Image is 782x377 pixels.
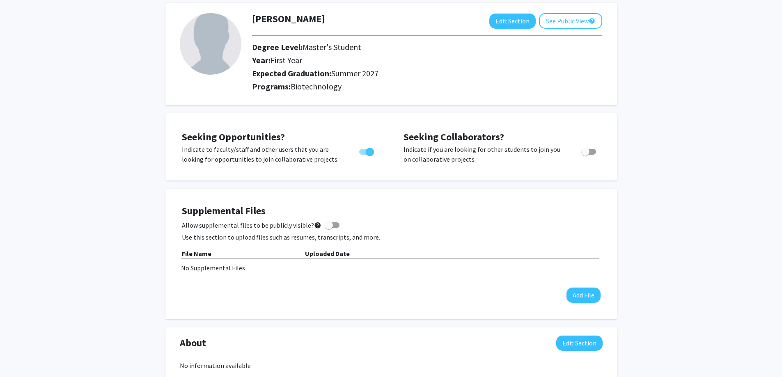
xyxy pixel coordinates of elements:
p: Use this section to upload files such as resumes, transcripts, and more. [182,232,601,242]
span: Allow supplemental files to be publicly visible? [182,220,321,230]
div: Toggle [356,144,378,157]
button: Add File [566,288,601,303]
span: Seeking Opportunities? [182,130,285,143]
button: See Public View [539,13,602,29]
span: About [180,336,206,350]
iframe: Chat [6,340,35,371]
h2: Degree Level: [252,42,562,52]
div: Toggle [578,144,601,157]
div: No Supplemental Files [181,263,601,273]
span: Biotechnology [291,81,342,91]
h2: Programs: [252,82,602,91]
p: Indicate to faculty/staff and other users that you are looking for opportunities to join collabor... [182,144,344,164]
b: File Name [182,249,211,258]
mat-icon: help [314,220,321,230]
span: Seeking Collaborators? [404,130,504,143]
h2: Year: [252,55,562,65]
h1: [PERSON_NAME] [252,13,325,25]
h2: Expected Graduation: [252,69,562,78]
button: Edit About [556,336,603,351]
img: Profile Picture [180,13,241,75]
div: No information available [180,361,603,370]
span: Summer 2027 [331,68,378,78]
mat-icon: help [589,16,595,26]
button: Edit Section [489,14,536,29]
span: Master's Student [303,42,361,52]
p: Indicate if you are looking for other students to join you on collaborative projects. [404,144,566,164]
b: Uploaded Date [305,249,350,258]
h4: Supplemental Files [182,205,601,217]
span: First Year [271,55,302,65]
